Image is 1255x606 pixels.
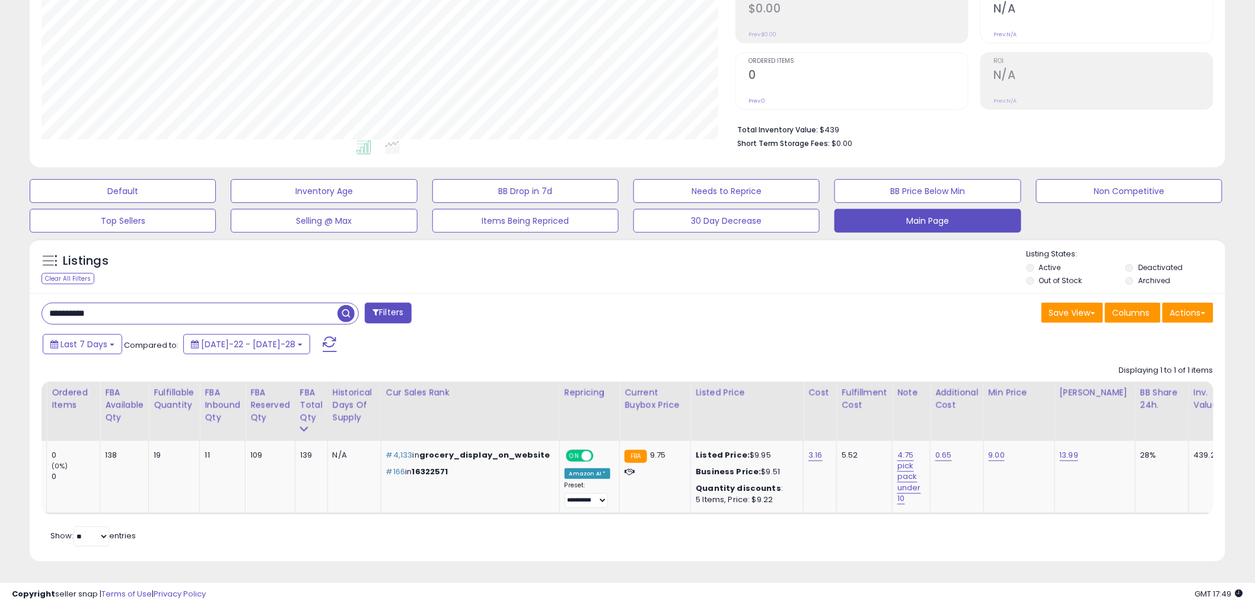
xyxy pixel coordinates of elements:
a: 13.99 [1060,449,1079,461]
button: BB Drop in 7d [432,179,619,203]
span: [DATE]-22 - [DATE]-28 [201,338,295,350]
button: 30 Day Decrease [633,209,820,233]
div: seller snap | | [12,589,206,600]
div: N/A [333,450,372,461]
span: #166 [386,466,406,477]
a: Terms of Use [101,588,152,599]
div: Historical Days Of Supply [333,386,376,424]
div: : [696,483,794,494]
a: Privacy Policy [154,588,206,599]
div: 139 [300,450,318,461]
button: Needs to Reprice [633,179,820,203]
div: Note [897,386,925,399]
label: Active [1039,262,1061,272]
div: 138 [105,450,139,461]
button: Save View [1041,303,1103,323]
b: Total Inventory Value: [737,125,818,135]
div: Inv. value [1194,386,1225,411]
span: $0.00 [832,138,852,149]
small: Prev: N/A [993,97,1017,104]
h5: Listings [63,253,109,269]
div: Clear All Filters [42,273,94,284]
button: Selling @ Max [231,209,417,233]
div: Displaying 1 to 1 of 1 items [1119,365,1213,376]
small: Prev: $0.00 [748,31,776,38]
h2: 0 [748,68,968,84]
div: FBA Available Qty [105,386,144,424]
span: Last 7 Days [60,338,107,350]
div: Min Price [989,386,1050,399]
div: 5.52 [842,450,883,461]
div: FBA Total Qty [300,386,323,424]
label: Out of Stock [1039,275,1082,285]
b: Listed Price: [696,449,750,461]
h2: $0.00 [748,2,968,18]
div: 28% [1141,450,1180,461]
div: Amazon AI * [565,468,611,479]
div: 0 [52,450,100,461]
button: Main Page [834,209,1021,233]
h2: N/A [993,68,1213,84]
span: Columns [1113,307,1150,319]
span: 16322571 [412,466,448,477]
p: in [386,467,550,477]
button: Default [30,179,216,203]
span: ON [567,451,582,461]
button: Columns [1105,303,1161,323]
div: Preset: [565,481,611,508]
b: Short Term Storage Fees: [737,138,830,148]
div: FBA Reserved Qty [250,386,290,424]
div: 109 [250,450,286,461]
div: Cost [808,386,832,399]
span: #4,133 [386,449,413,461]
button: Non Competitive [1036,179,1222,203]
div: Fulfillable Quantity [154,386,195,411]
li: $439 [737,122,1205,136]
div: Repricing [565,386,615,399]
button: Actions [1162,303,1213,323]
span: 9.75 [650,449,666,461]
span: Show: entries [50,530,136,541]
small: FBA [625,450,646,463]
small: Prev: N/A [993,31,1017,38]
span: grocery_display_on_website [419,449,550,461]
small: Prev: 0 [748,97,765,104]
button: Items Being Repriced [432,209,619,233]
p: in [386,450,550,461]
div: $9.51 [696,467,794,477]
button: Inventory Age [231,179,417,203]
b: Quantity discounts [696,483,781,494]
div: 11 [205,450,236,461]
div: 19 [154,450,190,461]
button: [DATE]-22 - [DATE]-28 [183,334,310,354]
button: Filters [365,303,411,323]
a: 9.00 [989,449,1005,461]
small: (0%) [52,461,68,471]
div: Fulfillment Cost [842,386,887,411]
span: OFF [592,451,611,461]
span: 2025-08-14 17:49 GMT [1195,588,1243,599]
div: Cur Sales Rank [386,386,555,399]
div: Ordered Items [52,386,95,411]
button: Last 7 Days [43,334,122,354]
div: FBA inbound Qty [205,386,240,424]
span: Ordered Items [748,58,968,65]
span: Compared to: [124,340,179,351]
div: $9.95 [696,450,794,461]
button: Top Sellers [30,209,216,233]
strong: Copyright [12,588,55,599]
div: [PERSON_NAME] [1060,386,1130,399]
a: 0.65 [935,449,952,461]
div: Current Buybox Price [625,386,686,411]
b: Business Price: [696,466,761,477]
span: ROI [993,58,1213,65]
label: Archived [1138,275,1170,285]
h2: N/A [993,2,1213,18]
div: BB Share 24h. [1141,386,1184,411]
p: Listing States: [1027,249,1225,260]
div: 5 Items, Price: $9.22 [696,494,794,505]
button: BB Price Below Min [834,179,1021,203]
div: 439.24 [1194,450,1221,461]
div: Listed Price [696,386,798,399]
label: Deactivated [1138,262,1183,272]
